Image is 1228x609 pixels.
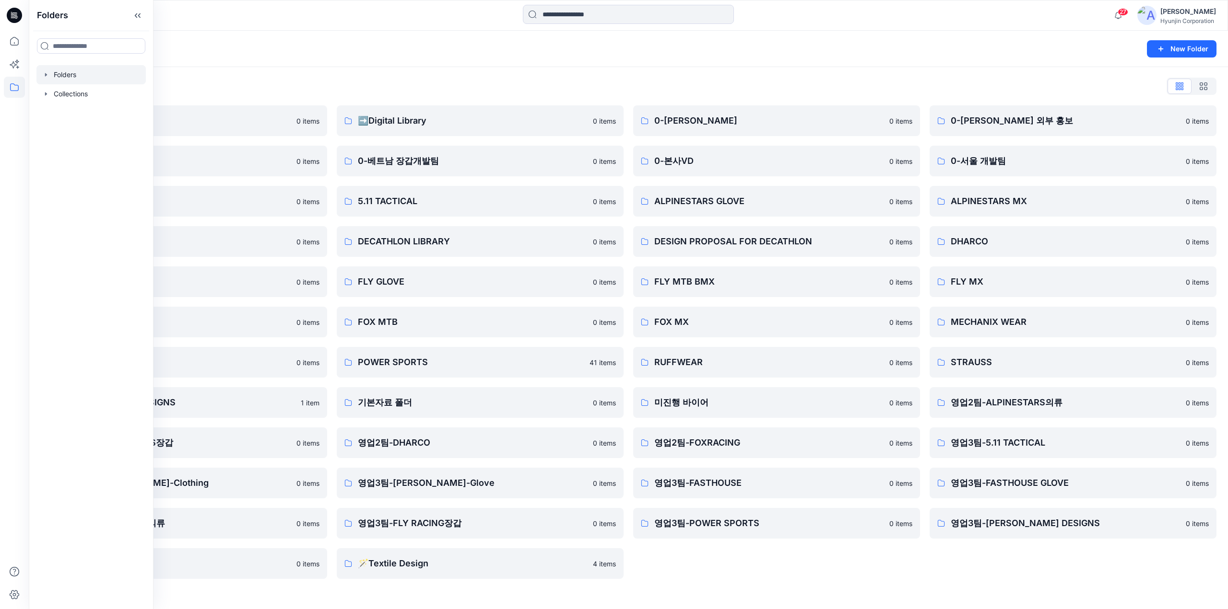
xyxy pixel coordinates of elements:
[593,277,616,287] p: 0 items
[951,396,1180,409] p: 영업2팀-ALPINESTARS의류
[337,186,624,217] a: 5.11 TACTICAL0 items
[296,317,319,327] p: 0 items
[1186,196,1209,207] p: 0 items
[337,387,624,418] a: 기본자료 폴더0 items
[654,356,884,369] p: RUFFWEAR
[1118,8,1128,16] span: 27
[951,114,1180,127] p: 0-[PERSON_NAME] 외부 홍보
[951,235,1180,248] p: DHARCO
[1186,116,1209,126] p: 0 items
[889,357,912,368] p: 0 items
[593,398,616,408] p: 0 items
[358,154,587,168] p: 0-베트남 장갑개발팀
[337,105,624,136] a: ➡️Digital Library0 items
[654,315,884,329] p: FOX MX
[654,517,884,530] p: 영업3팀-POWER SPORTS
[337,146,624,176] a: 0-베트남 장갑개발팀0 items
[337,508,624,539] a: 영업3팀-FLY RACING장갑0 items
[633,146,920,176] a: 0-본사VD0 items
[889,156,912,166] p: 0 items
[61,557,291,570] p: 영업6팀-DECATHLON
[930,347,1216,378] a: STRAUSS0 items
[951,315,1180,329] p: MECHANIX WEAR
[654,235,884,248] p: DESIGN PROPOSAL FOR DECATHLON
[889,317,912,327] p: 0 items
[1186,317,1209,327] p: 0 items
[889,277,912,287] p: 0 items
[40,226,327,257] a: DECATHLON0 items
[593,116,616,126] p: 0 items
[930,427,1216,458] a: 영업3팀-5.11 TACTICAL0 items
[40,186,327,217] a: 0-서울 디자인팀0 items
[61,114,291,127] p: ♻️Project
[358,275,587,288] p: FLY GLOVE
[358,396,587,409] p: 기본자료 폴더
[593,237,616,247] p: 0 items
[61,436,291,449] p: 영업2팀-ALPINESTARS장갑
[61,235,291,248] p: DECATHLON
[61,356,291,369] p: PIERCE GROUP
[654,476,884,490] p: 영업3팀-FASTHOUSE
[40,468,327,498] a: 영업3팀-[PERSON_NAME]-Clothing0 items
[1186,277,1209,287] p: 0 items
[296,559,319,569] p: 0 items
[61,275,291,288] p: FASTHOUSE MX
[358,517,587,530] p: 영업3팀-FLY RACING장갑
[633,307,920,337] a: FOX MX0 items
[930,468,1216,498] a: 영업3팀-FASTHOUSE GLOVE0 items
[951,436,1180,449] p: 영업3팀-5.11 TACTICAL
[593,156,616,166] p: 0 items
[590,357,616,368] p: 41 items
[930,226,1216,257] a: DHARCO0 items
[61,396,295,409] p: [PERSON_NAME] DESIGNS
[951,154,1180,168] p: 0-서울 개발팀
[301,398,319,408] p: 1 item
[654,195,884,208] p: ALPINESTARS GLOVE
[40,105,327,136] a: ♻️Project0 items
[930,266,1216,297] a: FLY MX0 items
[654,396,884,409] p: 미진행 바이어
[1186,478,1209,488] p: 0 items
[889,398,912,408] p: 0 items
[1186,398,1209,408] p: 0 items
[633,347,920,378] a: RUFFWEAR0 items
[61,195,291,208] p: 0-서울 디자인팀
[296,237,319,247] p: 0 items
[337,347,624,378] a: POWER SPORTS41 items
[889,237,912,247] p: 0 items
[654,154,884,168] p: 0-본사VD
[337,307,624,337] a: FOX MTB0 items
[40,508,327,539] a: 영업3팀-FLY RACING의류0 items
[40,548,327,579] a: 영업6팀-DECATHLON0 items
[951,356,1180,369] p: STRAUSS
[930,307,1216,337] a: MECHANIX WEAR0 items
[930,105,1216,136] a: 0-[PERSON_NAME] 외부 홍보0 items
[1186,518,1209,529] p: 0 items
[1160,6,1216,17] div: [PERSON_NAME]
[633,427,920,458] a: 영업2팀-FOXRACING0 items
[633,468,920,498] a: 영업3팀-FASTHOUSE0 items
[633,266,920,297] a: FLY MTB BMX0 items
[593,438,616,448] p: 0 items
[296,277,319,287] p: 0 items
[633,508,920,539] a: 영업3팀-POWER SPORTS0 items
[337,226,624,257] a: DECATHLON LIBRARY0 items
[358,557,587,570] p: 🪄Textile Design
[593,196,616,207] p: 0 items
[296,438,319,448] p: 0 items
[296,478,319,488] p: 0 items
[358,114,587,127] p: ➡️Digital Library
[40,347,327,378] a: PIERCE GROUP0 items
[61,154,291,168] p: 0-베트남 의류개발팀
[1186,357,1209,368] p: 0 items
[61,476,291,490] p: 영업3팀-[PERSON_NAME]-Clothing
[40,146,327,176] a: 0-베트남 의류개발팀0 items
[296,518,319,529] p: 0 items
[889,438,912,448] p: 0 items
[951,517,1180,530] p: 영업3팀-[PERSON_NAME] DESIGNS
[889,116,912,126] p: 0 items
[633,105,920,136] a: 0-[PERSON_NAME]0 items
[593,518,616,529] p: 0 items
[1186,438,1209,448] p: 0 items
[358,195,587,208] p: 5.11 TACTICAL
